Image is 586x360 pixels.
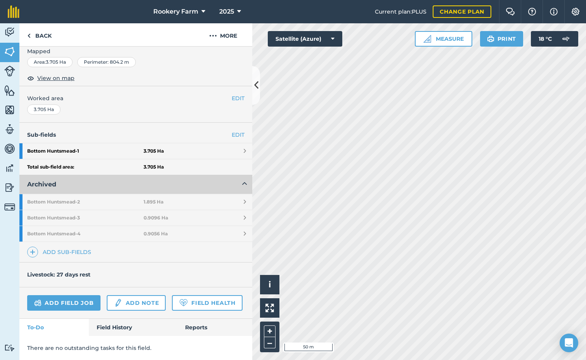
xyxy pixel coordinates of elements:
button: Print [480,31,524,47]
strong: Bottom Huntsmead - 2 [27,194,144,210]
div: Open Intercom Messenger [560,334,578,352]
span: 18 ° C [539,31,552,47]
img: svg+xml;base64,PHN2ZyB4bWxucz0iaHR0cDovL3d3dy53My5vcmcvMjAwMC9zdmciIHdpZHRoPSI1NiIgaGVpZ2h0PSI2MC... [4,85,15,96]
img: Ruler icon [423,35,431,43]
a: To-Do [19,319,89,336]
img: svg+xml;base64,PHN2ZyB4bWxucz0iaHR0cDovL3d3dy53My5vcmcvMjAwMC9zdmciIHdpZHRoPSI1NiIgaGVpZ2h0PSI2MC... [4,104,15,116]
a: Field History [89,319,177,336]
a: EDIT [232,130,244,139]
a: Bottom Huntsmead-21.895 Ha [19,194,252,210]
strong: 0.9096 Ha [144,215,168,221]
img: svg+xml;base64,PD94bWwgdmVyc2lvbj0iMS4wIiBlbmNvZGluZz0idXRmLTgiPz4KPCEtLSBHZW5lcmF0b3I6IEFkb2JlIE... [4,162,15,174]
strong: 3.705 Ha [144,164,164,170]
strong: Bottom Huntsmead - 3 [27,210,144,226]
span: i [269,280,271,289]
a: Bottom Huntsmead-30.9096 Ha [19,210,252,226]
img: fieldmargin Logo [8,5,19,18]
img: svg+xml;base64,PD94bWwgdmVyc2lvbj0iMS4wIiBlbmNvZGluZz0idXRmLTgiPz4KPCEtLSBHZW5lcmF0b3I6IEFkb2JlIE... [4,26,15,38]
a: Add note [107,295,166,311]
img: svg+xml;base64,PHN2ZyB4bWxucz0iaHR0cDovL3d3dy53My5vcmcvMjAwMC9zdmciIHdpZHRoPSIxNyIgaGVpZ2h0PSIxNy... [550,7,558,16]
img: svg+xml;base64,PD94bWwgdmVyc2lvbj0iMS4wIiBlbmNvZGluZz0idXRmLTgiPz4KPCEtLSBHZW5lcmF0b3I6IEFkb2JlIE... [4,202,15,212]
img: svg+xml;base64,PD94bWwgdmVyc2lvbj0iMS4wIiBlbmNvZGluZz0idXRmLTgiPz4KPCEtLSBHZW5lcmF0b3I6IEFkb2JlIE... [4,344,15,351]
button: More [194,23,252,46]
img: A question mark icon [527,8,537,16]
img: Four arrows, one pointing top left, one top right, one bottom right and the last bottom left [265,304,274,312]
a: Back [19,23,59,46]
strong: 3.705 Ha [144,148,164,154]
img: svg+xml;base64,PHN2ZyB4bWxucz0iaHR0cDovL3d3dy53My5vcmcvMjAwMC9zdmciIHdpZHRoPSI1NiIgaGVpZ2h0PSI2MC... [4,46,15,57]
p: There are no outstanding tasks for this field. [27,344,244,352]
button: Measure [415,31,472,47]
h4: Livestock: 27 days rest [27,271,90,278]
img: svg+xml;base64,PHN2ZyB4bWxucz0iaHR0cDovL3d3dy53My5vcmcvMjAwMC9zdmciIHdpZHRoPSIxOCIgaGVpZ2h0PSIyNC... [27,73,34,83]
img: svg+xml;base64,PHN2ZyB4bWxucz0iaHR0cDovL3d3dy53My5vcmcvMjAwMC9zdmciIHdpZHRoPSIyMCIgaGVpZ2h0PSIyNC... [209,31,217,40]
button: Archived [19,175,252,194]
h4: Sub-fields [19,130,252,139]
span: Current plan : PLUS [375,7,426,16]
strong: Total sub-field area: [27,164,144,170]
img: Two speech bubbles overlapping with the left bubble in the forefront [506,8,515,16]
a: Bottom Huntsmead-13.705 Ha [19,143,252,159]
button: i [260,275,279,294]
div: Area : 3.705 Ha [27,57,73,67]
span: Worked area [27,94,244,103]
strong: Bottom Huntsmead - 4 [27,226,144,242]
span: View on map [37,74,75,82]
span: 2025 [219,7,234,16]
img: svg+xml;base64,PD94bWwgdmVyc2lvbj0iMS4wIiBlbmNvZGluZz0idXRmLTgiPz4KPCEtLSBHZW5lcmF0b3I6IEFkb2JlIE... [4,66,15,77]
strong: Bottom Huntsmead - 1 [27,143,144,159]
a: Change plan [433,5,491,18]
div: Perimeter : 804.2 m [77,57,136,67]
a: Bottom Huntsmead-40.9056 Ha [19,226,252,242]
button: 18 °C [531,31,578,47]
div: 3.705 Ha [27,104,61,115]
button: + [264,325,276,337]
img: svg+xml;base64,PHN2ZyB4bWxucz0iaHR0cDovL3d3dy53My5vcmcvMjAwMC9zdmciIHdpZHRoPSIxNCIgaGVpZ2h0PSIyNC... [30,247,35,257]
img: svg+xml;base64,PD94bWwgdmVyc2lvbj0iMS4wIiBlbmNvZGluZz0idXRmLTgiPz4KPCEtLSBHZW5lcmF0b3I6IEFkb2JlIE... [558,31,574,47]
img: svg+xml;base64,PD94bWwgdmVyc2lvbj0iMS4wIiBlbmNvZGluZz0idXRmLTgiPz4KPCEtLSBHZW5lcmF0b3I6IEFkb2JlIE... [4,143,15,155]
img: svg+xml;base64,PD94bWwgdmVyc2lvbj0iMS4wIiBlbmNvZGluZz0idXRmLTgiPz4KPCEtLSBHZW5lcmF0b3I6IEFkb2JlIE... [4,123,15,135]
strong: 1.895 Ha [144,199,163,205]
img: svg+xml;base64,PD94bWwgdmVyc2lvbj0iMS4wIiBlbmNvZGluZz0idXRmLTgiPz4KPCEtLSBHZW5lcmF0b3I6IEFkb2JlIE... [4,182,15,193]
button: – [264,337,276,348]
button: EDIT [232,94,244,103]
button: Satellite (Azure) [268,31,342,47]
a: Add sub-fields [27,247,94,257]
img: svg+xml;base64,PHN2ZyB4bWxucz0iaHR0cDovL3d3dy53My5vcmcvMjAwMC9zdmciIHdpZHRoPSI5IiBoZWlnaHQ9IjI0Ii... [27,31,31,40]
span: Rookery Farm [153,7,198,16]
span: Mapped [19,47,252,56]
a: Field Health [172,295,242,311]
strong: 0.9056 Ha [144,231,168,237]
img: svg+xml;base64,PD94bWwgdmVyc2lvbj0iMS4wIiBlbmNvZGluZz0idXRmLTgiPz4KPCEtLSBHZW5lcmF0b3I6IEFkb2JlIE... [114,298,122,308]
a: Add field job [27,295,101,311]
img: A cog icon [571,8,580,16]
img: svg+xml;base64,PD94bWwgdmVyc2lvbj0iMS4wIiBlbmNvZGluZz0idXRmLTgiPz4KPCEtLSBHZW5lcmF0b3I6IEFkb2JlIE... [34,298,42,308]
img: svg+xml;base64,PHN2ZyB4bWxucz0iaHR0cDovL3d3dy53My5vcmcvMjAwMC9zdmciIHdpZHRoPSIxOSIgaGVpZ2h0PSIyNC... [487,34,494,43]
a: Reports [177,319,252,336]
button: View on map [27,73,75,83]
